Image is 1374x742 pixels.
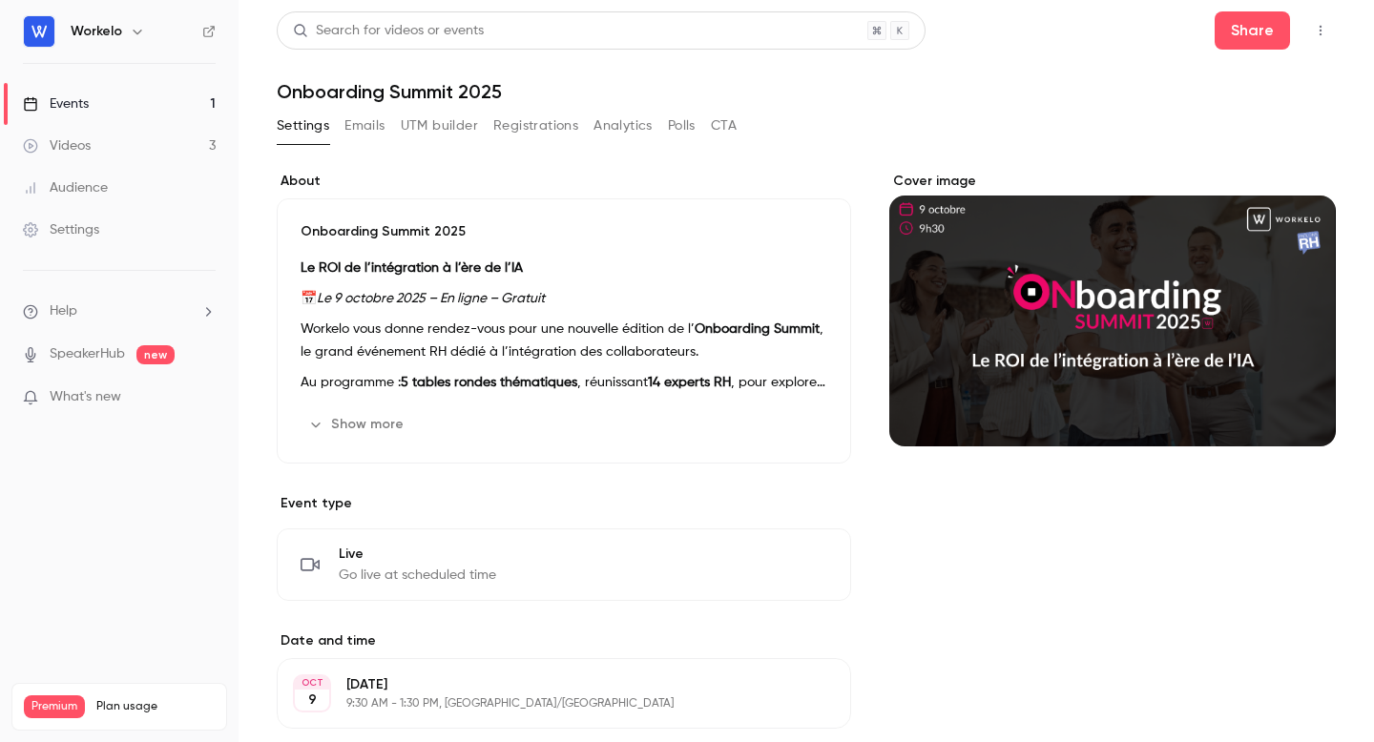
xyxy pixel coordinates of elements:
[50,301,77,321] span: Help
[23,301,216,321] li: help-dropdown-opener
[136,345,175,364] span: new
[889,172,1336,191] label: Cover image
[23,136,91,155] div: Videos
[493,111,578,141] button: Registrations
[277,80,1336,103] h1: Onboarding Summit 2025
[339,566,496,585] span: Go live at scheduled time
[339,545,496,564] span: Live
[301,318,827,363] p: Workelo vous donne rendez-vous pour une nouvelle édition de l’ , le grand événement RH dédié à l’...
[344,111,385,141] button: Emails
[23,94,89,113] div: Events
[301,409,415,440] button: Show more
[648,376,731,389] strong: 14 experts RH
[401,111,478,141] button: UTM builder
[301,222,827,241] p: Onboarding Summit 2025
[96,699,215,714] span: Plan usage
[301,261,523,275] strong: Le ROI de l’intégration à l’ère de l’IA
[401,376,577,389] strong: 5 tables rondes thématiques
[23,220,99,239] div: Settings
[277,172,851,191] label: About
[277,494,851,513] p: Event type
[277,631,851,650] label: Date and time
[1215,11,1290,50] button: Share
[308,690,317,710] p: 9
[23,178,108,197] div: Audience
[50,387,121,407] span: What's new
[695,322,820,336] strong: Onboarding Summit
[24,16,54,47] img: Workelo
[668,111,696,141] button: Polls
[24,695,85,718] span: Premium
[50,344,125,364] a: SpeakerHub
[346,696,750,711] p: 9:30 AM - 1:30 PM, [GEOGRAPHIC_DATA]/[GEOGRAPHIC_DATA]
[317,292,545,305] em: Le 9 octobre 2025 – En ligne – Gratuit
[301,287,827,310] p: 📅
[593,111,653,141] button: Analytics
[346,675,750,694] p: [DATE]
[277,111,329,141] button: Settings
[889,172,1336,446] section: Cover image
[301,371,827,394] p: Au programme : , réunissant , pour explorer les nouvelles pratiques d’onboarding à l’ère de l’IA,...
[711,111,737,141] button: CTA
[71,22,122,41] h6: Workelo
[295,676,329,690] div: OCT
[293,21,484,41] div: Search for videos or events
